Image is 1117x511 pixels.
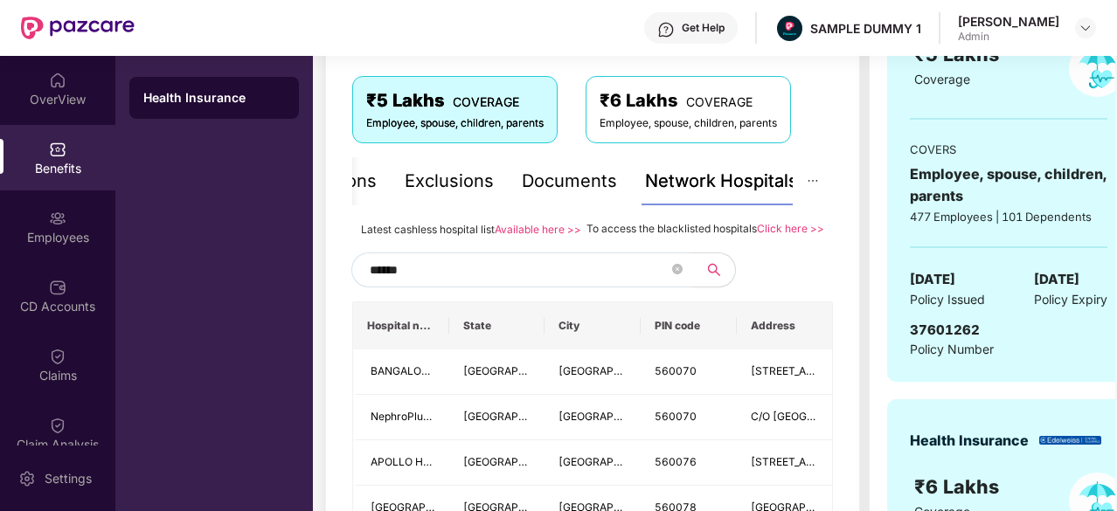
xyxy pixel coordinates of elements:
div: Get Help [682,21,725,35]
img: insurerLogo [1039,436,1101,445]
img: svg+xml;base64,PHN2ZyBpZD0iRW1wbG95ZWVzIiB4bWxucz0iaHR0cDovL3d3dy53My5vcmcvMjAwMC9zdmciIHdpZHRoPS... [49,210,66,227]
span: Hospital name [367,319,435,333]
td: No 154 / 11, Bannerghatta Road, Krishnaraju Layout [737,440,833,486]
span: [GEOGRAPHIC_DATA] [463,455,572,468]
th: Hospital name [353,302,449,349]
div: Employee, spouse, children, parents [366,115,544,132]
td: 946, 21 St Main, Banashankari 2 Nd Stage [737,349,833,395]
div: ₹5 Lakhs [366,87,544,114]
span: NephroPlus [MEDICAL_DATA] [371,410,518,423]
img: svg+xml;base64,PHN2ZyBpZD0iQ2xhaW0iIHhtbG5zPSJodHRwOi8vd3d3LnczLm9yZy8yMDAwL3N2ZyIgd2lkdGg9IjIwIi... [49,348,66,365]
div: Health Insurance [910,430,1029,452]
span: Address [751,319,819,333]
span: 560076 [655,455,697,468]
span: To access the blacklisted hospitals [586,222,757,235]
span: Policy Number [910,342,994,356]
div: 477 Employees | 101 Dependents [910,208,1107,225]
th: Address [737,302,833,349]
div: SAMPLE DUMMY 1 [810,20,921,37]
a: Available here >> [495,223,581,236]
div: Exclusions [405,168,494,195]
img: svg+xml;base64,PHN2ZyBpZD0iQ2xhaW0iIHhtbG5zPSJodHRwOi8vd3d3LnczLm9yZy8yMDAwL3N2ZyIgd2lkdGg9IjIwIi... [49,417,66,434]
button: search [692,252,736,287]
span: Policy Expiry [1034,290,1107,309]
img: svg+xml;base64,PHN2ZyBpZD0iQ0RfQWNjb3VudHMiIGRhdGEtbmFtZT0iQ0QgQWNjb3VudHMiIHhtbG5zPSJodHRwOi8vd3... [49,279,66,296]
td: Bangalore [545,349,641,395]
span: [GEOGRAPHIC_DATA] [558,364,668,377]
td: NephroPlus Dialysis Center [353,395,449,440]
div: Employee, spouse, children, parents [600,115,777,132]
div: Network Hospitals [645,168,798,195]
span: Policy Issued [910,290,985,309]
td: Karnataka [449,440,545,486]
img: svg+xml;base64,PHN2ZyBpZD0iQmVuZWZpdHMiIHhtbG5zPSJodHRwOi8vd3d3LnczLm9yZy8yMDAwL3N2ZyIgd2lkdGg9Ij... [49,141,66,158]
span: Latest cashless hospital list [361,223,495,236]
div: Admin [958,30,1059,44]
span: 37601262 [910,321,980,338]
td: Bangalore [545,440,641,486]
td: BANGALORE NETHRALAYA [353,349,449,395]
td: Karnataka [449,349,545,395]
span: BANGALORE NETHRALAYA [371,364,505,377]
span: [DATE] [1034,269,1079,290]
span: [STREET_ADDRESS] [751,364,853,377]
div: Employee, spouse, children, parents [910,163,1107,207]
th: City [545,302,641,349]
img: svg+xml;base64,PHN2ZyBpZD0iSGVscC0zMngzMiIgeG1sbnM9Imh0dHA6Ly93d3cudzMub3JnLzIwMDAvc3ZnIiB3aWR0aD... [657,21,675,38]
span: [DATE] [910,269,955,290]
img: Pazcare_Alternative_logo-01-01.png [777,16,802,41]
div: COVERS [910,141,1107,158]
span: search [692,263,735,277]
button: ellipsis [793,157,833,205]
img: svg+xml;base64,PHN2ZyBpZD0iU2V0dGluZy0yMHgyMCIgeG1sbnM9Imh0dHA6Ly93d3cudzMub3JnLzIwMDAvc3ZnIiB3aW... [18,470,36,487]
span: 560070 [655,410,697,423]
td: Karnataka [449,395,545,440]
img: svg+xml;base64,PHN2ZyBpZD0iRHJvcGRvd24tMzJ4MzIiIHhtbG5zPSJodHRwOi8vd3d3LnczLm9yZy8yMDAwL3N2ZyIgd2... [1079,21,1093,35]
span: COVERAGE [686,94,753,109]
span: close-circle [672,262,683,279]
img: svg+xml;base64,PHN2ZyBpZD0iSG9tZSIgeG1sbnM9Imh0dHA6Ly93d3cudzMub3JnLzIwMDAvc3ZnIiB3aWR0aD0iMjAiIG... [49,72,66,89]
span: [GEOGRAPHIC_DATA] [558,410,668,423]
div: Documents [522,168,617,195]
span: close-circle [672,264,683,274]
span: C/O [GEOGRAPHIC_DATA], 3/2 27th Cross Banashankari II Stage [751,410,1072,423]
span: [GEOGRAPHIC_DATA] [558,455,668,468]
span: ₹5 Lakhs [914,43,1004,66]
span: [GEOGRAPHIC_DATA] [463,364,572,377]
span: [GEOGRAPHIC_DATA] [463,410,572,423]
div: [PERSON_NAME] [958,13,1059,30]
span: [STREET_ADDRESS][PERSON_NAME] [751,455,940,468]
span: 560070 [655,364,697,377]
span: APOLLO HOSPITALS [371,455,474,468]
span: ellipsis [807,175,819,187]
div: Health Insurance [143,89,285,107]
div: ₹6 Lakhs [600,87,777,114]
td: Bangalore [545,395,641,440]
th: State [449,302,545,349]
div: Settings [39,470,97,487]
span: COVERAGE [453,94,519,109]
th: PIN code [641,302,737,349]
td: APOLLO HOSPITALS [353,440,449,486]
td: C/O Excel Care Hospital, 3/2 27th Cross Banashankari II Stage [737,395,833,440]
img: New Pazcare Logo [21,17,135,39]
a: Click here >> [757,222,824,235]
span: Coverage [914,72,970,86]
span: ₹6 Lakhs [914,475,1004,498]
